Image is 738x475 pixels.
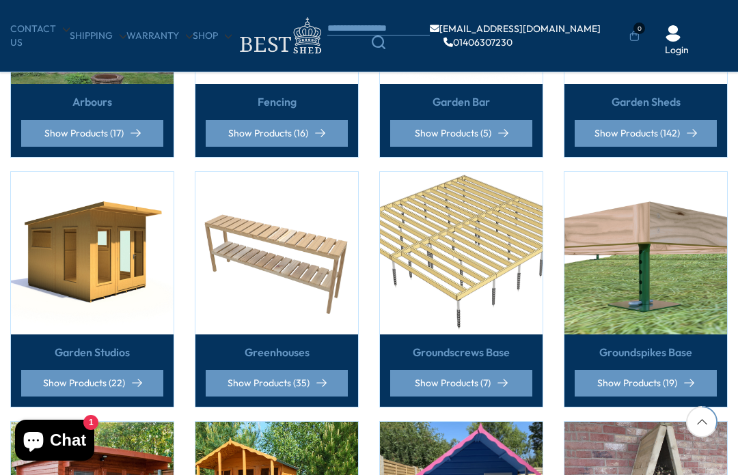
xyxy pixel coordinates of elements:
[193,29,232,43] a: Shop
[10,23,70,49] a: CONTACT US
[11,420,98,464] inbox-online-store-chat: Shopify online store chat
[599,345,692,360] a: Groundspikes Base
[126,29,193,43] a: Warranty
[206,120,348,147] a: Show Products (16)
[380,172,543,334] img: Groundscrews Base
[232,14,327,58] img: logo
[413,345,510,360] a: Groundscrews Base
[433,94,490,109] a: Garden Bar
[665,44,689,57] a: Login
[575,120,717,147] a: Show Products (142)
[55,345,130,360] a: Garden Studios
[21,120,163,147] a: Show Products (17)
[21,370,163,397] a: Show Products (22)
[258,94,297,109] a: Fencing
[245,345,310,360] a: Greenhouses
[633,23,645,34] span: 0
[629,29,640,43] a: 0
[11,172,174,334] img: Garden Studios
[430,24,601,33] a: [EMAIL_ADDRESS][DOMAIN_NAME]
[564,172,727,334] img: Groundspikes Base
[195,172,358,334] img: Greenhouses
[390,120,532,147] a: Show Products (5)
[665,25,681,42] img: User Icon
[443,38,512,47] a: 01406307230
[612,94,681,109] a: Garden Sheds
[70,29,126,43] a: Shipping
[327,35,430,49] a: Search
[575,370,717,397] a: Show Products (19)
[72,94,112,109] a: Arbours
[390,370,532,397] a: Show Products (7)
[206,370,348,397] a: Show Products (35)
